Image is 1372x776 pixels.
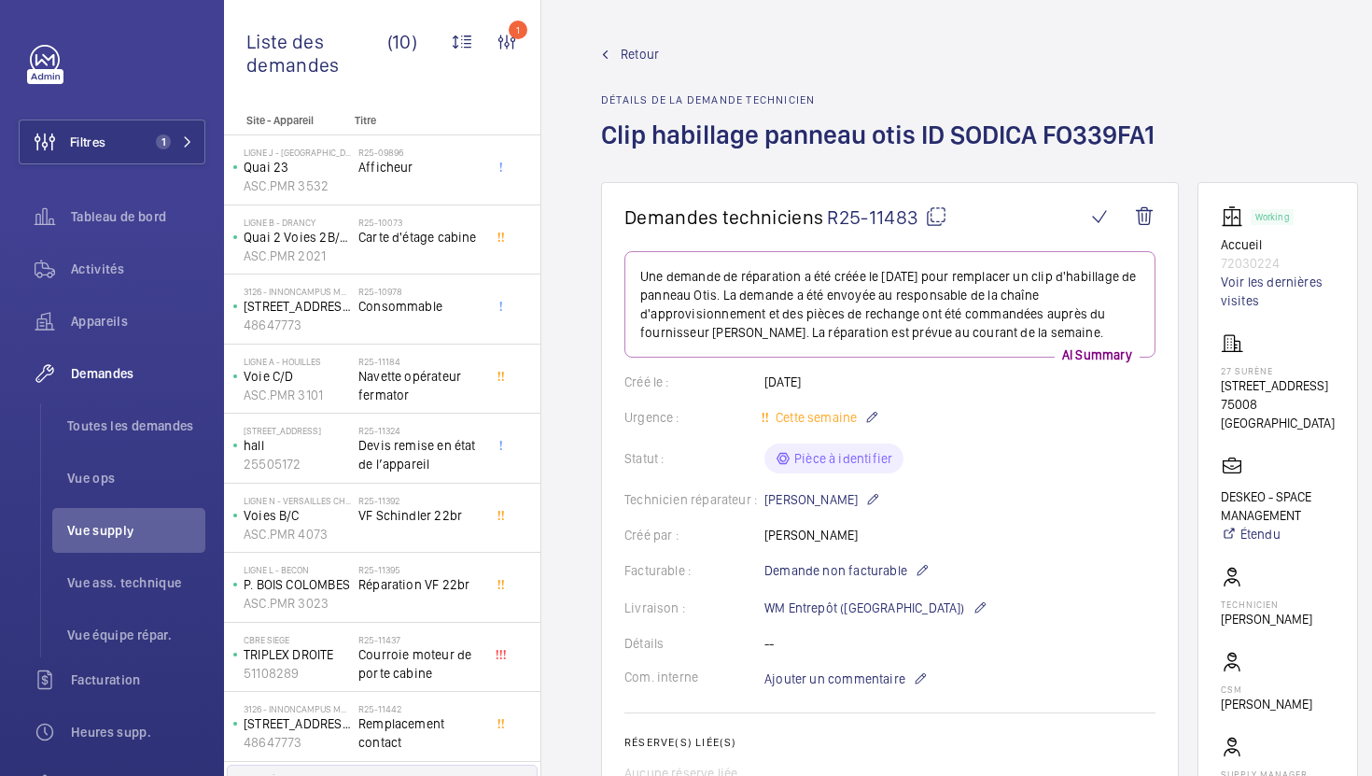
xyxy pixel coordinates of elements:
p: Quai 23 [244,158,351,176]
p: WM Entrepôt ([GEOGRAPHIC_DATA]) [764,597,987,619]
p: ASC.PMR 4073 [244,525,351,543]
span: Ajouter un commentaire [764,670,905,688]
p: Ligne J - [GEOGRAPHIC_DATA] [244,147,351,158]
p: 72030224 [1221,254,1335,273]
img: elevator.svg [1221,205,1251,228]
p: Technicien [1221,599,1312,610]
p: DESKEO - SPACE MANAGEMENT [1221,487,1335,525]
h1: Clip habillage panneau otis ID SODICA FO339FA1 [601,118,1166,182]
span: Cette semaine [772,410,857,425]
p: [PERSON_NAME] [1221,610,1312,628]
p: [STREET_ADDRESS] [244,425,351,436]
p: Ligne N - VERSAILLES CHANTIERS [244,495,351,506]
a: Voir les dernières visites [1221,273,1335,310]
button: Filtres1 [19,120,205,164]
p: 48647773 [244,733,351,752]
p: 48647773 [244,316,351,334]
p: Titre [355,114,478,127]
a: Étendu [1221,525,1335,543]
h2: R25-10073 [358,217,482,228]
p: CSM [1221,684,1312,695]
h2: Réserve(s) liée(s) [624,736,1155,749]
span: Filtres [70,133,105,151]
span: Réparation VF 22br [358,575,482,594]
p: Accueil [1221,235,1335,254]
span: Consommable [358,297,482,316]
p: AI Summary [1055,346,1140,364]
p: [STREET_ADDRESS] [1221,376,1335,395]
h2: R25-11442 [358,703,482,714]
span: Navette opérateur fermator [358,367,482,404]
span: Activités [71,260,205,278]
p: ASC.PMR 3532 [244,176,351,195]
h2: R25-11395 [358,564,482,575]
p: [STREET_ADDRESS][PERSON_NAME] [244,297,351,316]
p: Ligne L - BECON [244,564,351,575]
h2: R25-11184 [358,356,482,367]
h2: R25-09896 [358,147,482,158]
p: 51108289 [244,664,351,683]
p: 3126 - INNONCAMPUS MONTROUGE [244,286,351,297]
span: Facturation [71,670,205,689]
p: Quai 2 Voies 2B/1 ([GEOGRAPHIC_DATA]) [244,228,351,247]
span: VF Schindler 22br [358,506,482,525]
p: LIGNE B - DRANCY [244,217,351,228]
p: Ligne A - HOUILLES [244,356,351,367]
span: Vue supply [67,521,205,540]
p: Voie C/D [244,367,351,386]
p: Une demande de réparation a été créée le [DATE] pour remplacer un clip d'habillage de panneau Oti... [640,267,1140,342]
p: [PERSON_NAME] [1221,695,1312,713]
p: TRIPLEX DROITE [244,645,351,664]
p: ASC.PMR 2021 [244,247,351,265]
p: 75008 [GEOGRAPHIC_DATA] [1221,395,1335,432]
span: Appareils [71,312,205,331]
p: ASC.PMR 3023 [244,594,351,613]
span: Demandes [71,364,205,383]
span: Liste des demandes [246,30,387,77]
p: [PERSON_NAME] [764,488,880,511]
p: 3126 - INNONCAMPUS MONTROUGE [244,703,351,714]
span: Devis remise en état de l’appareil [358,436,482,473]
p: CBRE SIEGE [244,634,351,645]
span: Toutes les demandes [67,416,205,435]
p: P. BOIS COLOMBES [244,575,351,594]
h2: R25-11392 [358,495,482,506]
p: 27 Surène [1221,365,1335,376]
h2: R25-11324 [358,425,482,436]
span: Tableau de bord [71,207,205,226]
span: Heures supp. [71,723,205,741]
span: Vue ass. technique [67,573,205,592]
p: Voies B/C [244,506,351,525]
h2: R25-11437 [358,634,482,645]
p: Site - Appareil [224,114,347,127]
p: ASC.PMR 3101 [244,386,351,404]
p: Working [1255,214,1289,220]
p: hall [244,436,351,455]
span: Remplacement contact [358,714,482,752]
span: Afficheur [358,158,482,176]
p: 25505172 [244,455,351,473]
span: Vue ops [67,469,205,487]
h2: R25-10978 [358,286,482,297]
span: Retour [621,45,659,63]
span: Demandes techniciens [624,205,823,229]
span: Courroie moteur de porte cabine [358,645,482,683]
span: 1 [156,134,171,149]
span: Demande non facturable [764,561,907,580]
span: Vue équipe répar. [67,626,205,644]
h2: Détails de la demande technicien [601,93,1166,106]
span: Carte d'étage cabine [358,228,482,247]
p: [STREET_ADDRESS][PERSON_NAME] [244,714,351,733]
span: R25-11483 [827,205,947,229]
